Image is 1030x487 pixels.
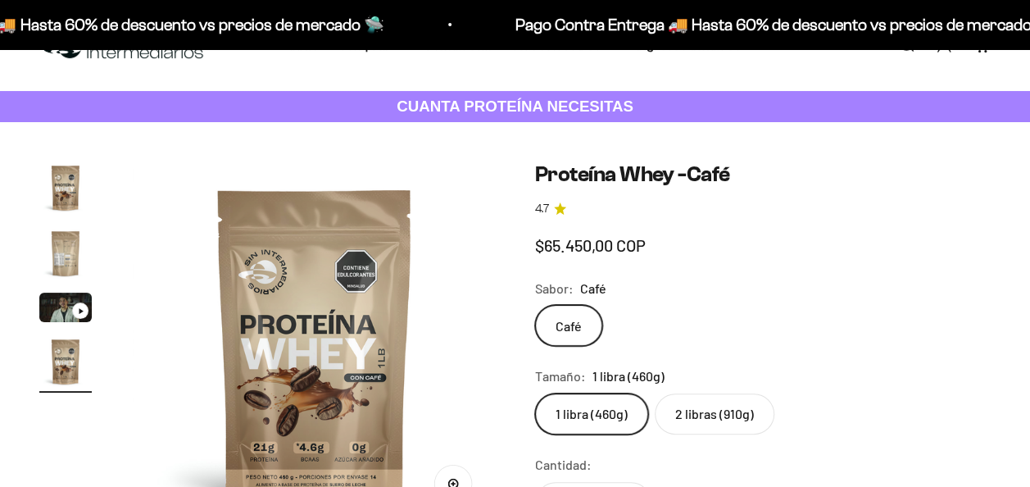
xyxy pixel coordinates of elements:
[535,232,646,258] sale-price: $65.450,00 COP
[39,227,92,284] button: Ir al artículo 2
[535,278,574,299] legend: Sabor:
[535,454,592,476] label: Cantidad:
[39,162,92,219] button: Ir al artículo 1
[39,335,92,393] button: Ir al artículo 4
[39,293,92,327] button: Ir al artículo 3
[535,366,586,387] legend: Tamaño:
[39,335,92,388] img: Proteína Whey -Café
[39,227,92,280] img: Proteína Whey -Café
[39,162,92,214] img: Proteína Whey -Café
[535,200,549,218] span: 4.7
[592,366,665,387] span: 1 libra (460g)
[580,278,606,299] span: Café
[397,98,633,115] strong: CUANTA PROTEÍNA NECESITAS
[535,200,991,218] a: 4.74.7 de 5.0 estrellas
[535,162,991,187] h1: Proteína Whey -Café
